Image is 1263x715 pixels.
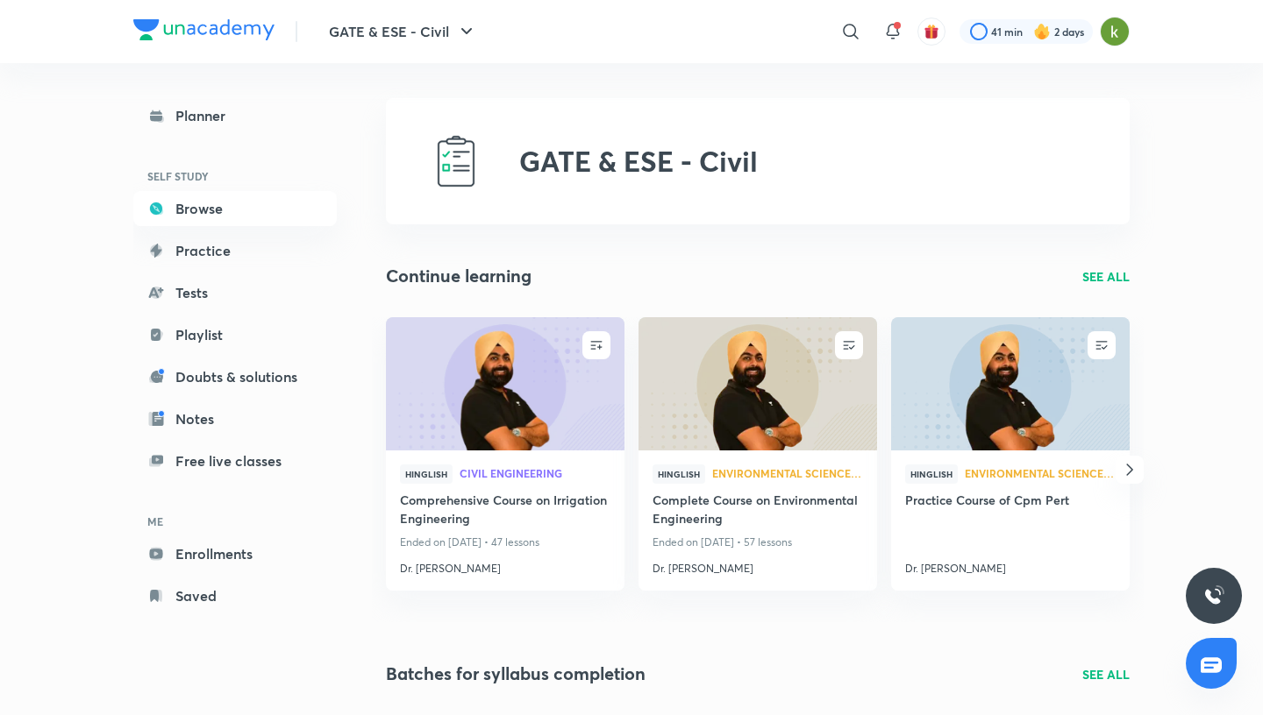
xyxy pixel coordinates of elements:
[133,506,337,536] h6: ME
[428,133,484,189] img: GATE & ESE - Civil
[133,161,337,191] h6: SELF STUDY
[965,468,1116,480] a: Environmental Science and Engineering
[891,317,1130,450] a: new-thumbnail
[133,317,337,352] a: Playlist
[917,18,945,46] button: avatar
[653,464,705,484] span: Hinglish
[639,317,877,450] a: new-thumbnail
[905,464,958,484] span: Hinglish
[400,531,610,554] p: Ended on [DATE] • 47 lessons
[460,468,610,478] span: Civil Engineering
[712,468,863,480] a: Environmental Science and Engineering
[133,359,337,394] a: Doubts & solutions
[386,317,624,450] a: new-thumbnail
[636,315,879,451] img: new-thumbnail
[400,491,610,531] a: Comprehensive Course on Irrigation Engineering
[653,531,863,554] p: Ended on [DATE] • 57 lessons
[1082,665,1130,683] a: SEE ALL
[965,468,1116,478] span: Environmental Science and Engineering
[924,24,939,39] img: avatar
[1033,23,1051,40] img: streak
[133,536,337,571] a: Enrollments
[905,554,1116,577] a: Dr. [PERSON_NAME]
[133,275,337,310] a: Tests
[460,468,610,480] a: Civil Engineering
[653,491,863,531] a: Complete Course on Environmental Engineering
[133,443,337,478] a: Free live classes
[133,578,337,613] a: Saved
[653,554,863,577] a: Dr. [PERSON_NAME]
[1203,585,1224,606] img: ttu
[133,191,337,226] a: Browse
[888,315,1131,451] img: new-thumbnail
[133,401,337,436] a: Notes
[519,145,758,178] h2: GATE & ESE - Civil
[133,233,337,268] a: Practice
[1100,17,1130,46] img: Piyush raj
[318,14,488,49] button: GATE & ESE - Civil
[133,19,275,40] img: Company Logo
[386,263,532,289] h2: Continue learning
[1082,267,1130,286] a: SEE ALL
[386,661,646,687] h2: Batches for syllabus completion
[712,468,863,478] span: Environmental Science and Engineering
[400,554,610,577] a: Dr. [PERSON_NAME]
[400,464,453,484] span: Hinglish
[133,98,337,133] a: Planner
[133,19,275,45] a: Company Logo
[383,315,626,451] img: new-thumbnail
[905,491,1116,513] a: Practice Course of Cpm Pert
